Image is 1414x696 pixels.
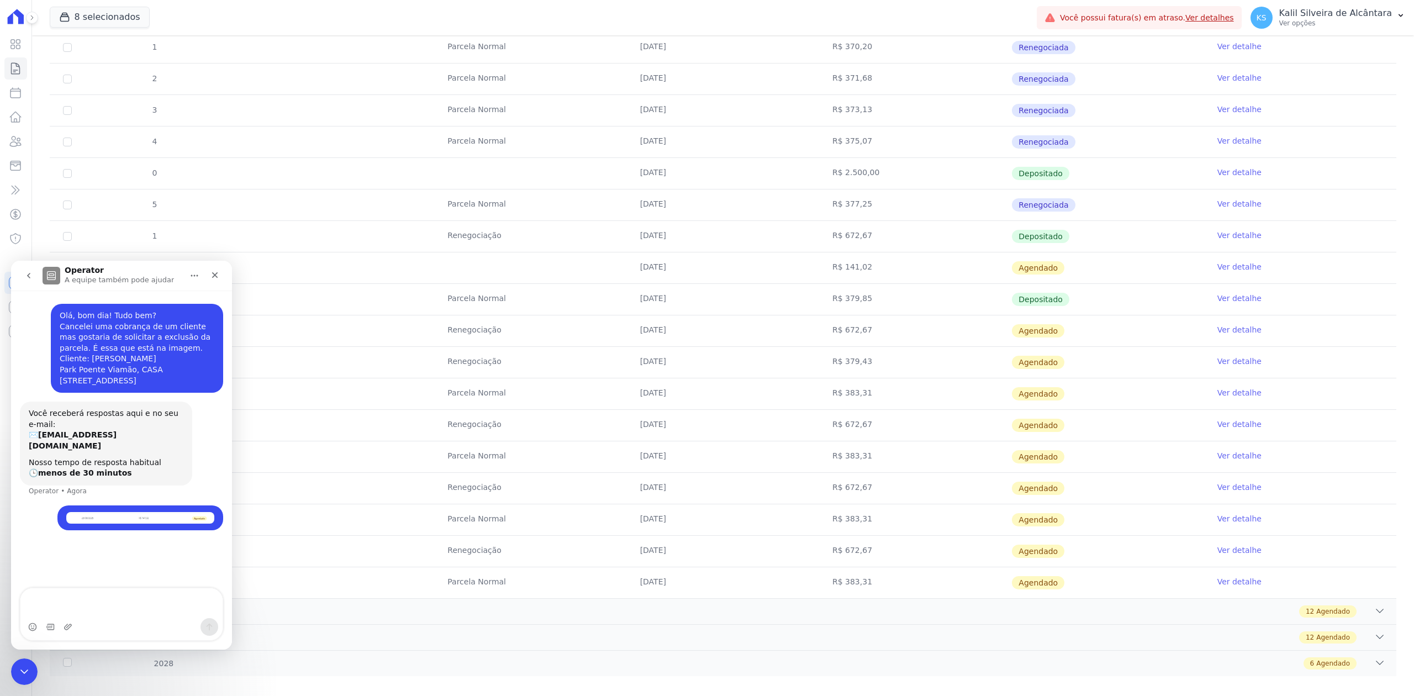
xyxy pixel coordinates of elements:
[151,200,157,209] span: 5
[434,473,626,504] td: Renegociação
[627,189,819,220] td: [DATE]
[1012,104,1075,117] span: Renegociada
[1012,72,1075,86] span: Renegociada
[1217,545,1262,556] a: Ver detalhe
[1217,356,1262,367] a: Ver detalhe
[1217,513,1262,524] a: Ver detalhe
[1257,14,1267,22] span: KS
[627,473,819,504] td: [DATE]
[1217,450,1262,461] a: Ver detalhe
[627,441,819,472] td: [DATE]
[819,410,1011,441] td: R$ 672,67
[1012,230,1069,243] span: Depositado
[1012,324,1064,338] span: Agendado
[627,536,819,567] td: [DATE]
[1012,419,1064,432] span: Agendado
[63,201,72,209] input: Só é possível selecionar pagamentos em aberto
[627,567,819,598] td: [DATE]
[151,231,157,240] span: 1
[1012,513,1064,526] span: Agendado
[819,32,1011,63] td: R$ 370,20
[1012,293,1069,306] span: Depositado
[1316,632,1350,642] span: Agendado
[819,64,1011,94] td: R$ 371,68
[1217,135,1262,146] a: Ver detalhe
[17,362,26,371] button: Selecionador de Emoji
[434,189,626,220] td: Parcela Normal
[50,7,150,28] button: 8 selecionados
[819,441,1011,472] td: R$ 383,31
[1185,13,1234,22] a: Ver detalhes
[1306,607,1314,616] span: 12
[1012,261,1064,275] span: Agendado
[1012,545,1064,558] span: Agendado
[1012,41,1075,54] span: Renegociada
[1217,387,1262,398] a: Ver detalhe
[1217,419,1262,430] a: Ver detalhe
[52,362,61,371] button: Upload do anexo
[151,106,157,114] span: 3
[434,504,626,535] td: Parcela Normal
[1217,104,1262,115] a: Ver detalhe
[819,126,1011,157] td: R$ 375,07
[1306,632,1314,642] span: 12
[1217,324,1262,335] a: Ver detalhe
[434,536,626,567] td: Renegociação
[1217,198,1262,209] a: Ver detalhe
[63,75,72,83] input: Só é possível selecionar pagamentos em aberto
[1217,167,1262,178] a: Ver detalhe
[63,232,72,241] input: Só é possível selecionar pagamentos em aberto
[819,284,1011,315] td: R$ 379,85
[1310,658,1315,668] span: 6
[434,221,626,252] td: Renegociação
[35,362,44,371] button: Selecionador de GIF
[63,138,72,146] input: Só é possível selecionar pagamentos em aberto
[819,158,1011,189] td: R$ 2.500,00
[63,106,72,115] input: Só é possível selecionar pagamentos em aberto
[1316,658,1350,668] span: Agendado
[819,378,1011,409] td: R$ 383,31
[627,347,819,378] td: [DATE]
[1242,2,1414,33] button: KS Kalil Silveira de Alcântara Ver opções
[1012,198,1075,212] span: Renegociada
[627,158,819,189] td: [DATE]
[1217,576,1262,587] a: Ver detalhe
[1217,261,1262,272] a: Ver detalhe
[627,252,819,283] td: [DATE]
[434,284,626,315] td: Parcela Normal
[151,43,157,51] span: 1
[434,64,626,94] td: Parcela Normal
[434,441,626,472] td: Parcela Normal
[151,137,157,146] span: 4
[627,378,819,409] td: [DATE]
[1279,8,1392,19] p: Kalil Silveira de Alcântara
[819,504,1011,535] td: R$ 383,31
[434,95,626,126] td: Parcela Normal
[11,658,38,685] iframe: Intercom live chat
[154,658,174,669] span: 2028
[627,284,819,315] td: [DATE]
[819,536,1011,567] td: R$ 672,67
[434,347,626,378] td: Renegociação
[819,315,1011,346] td: R$ 672,67
[1012,576,1064,589] span: Agendado
[434,410,626,441] td: Renegociação
[1217,230,1262,241] a: Ver detalhe
[819,473,1011,504] td: R$ 672,67
[1217,72,1262,83] a: Ver detalhe
[1012,135,1075,149] span: Renegociada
